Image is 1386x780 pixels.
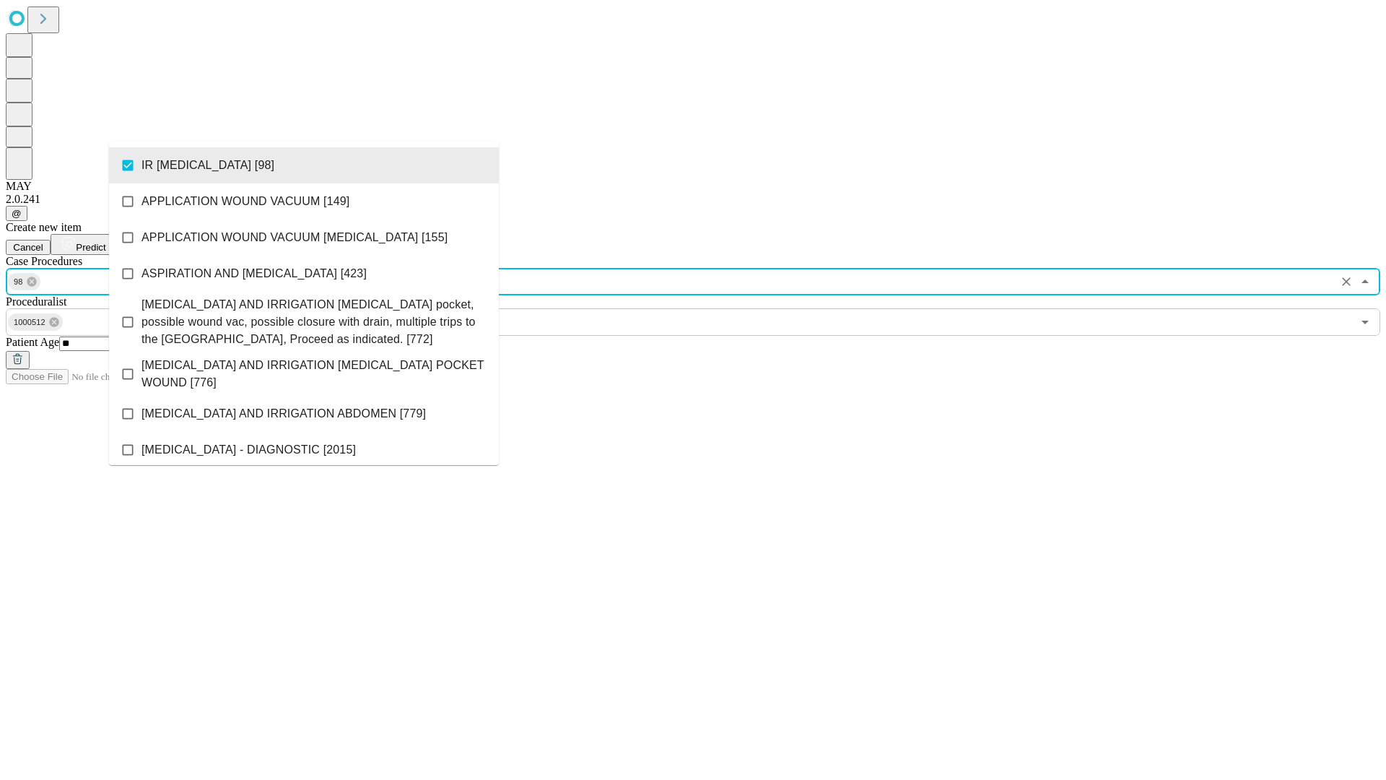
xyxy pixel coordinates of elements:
[6,336,59,348] span: Patient Age
[6,193,1380,206] div: 2.0.241
[6,255,82,267] span: Scheduled Procedure
[8,274,29,290] span: 98
[141,296,487,348] span: [MEDICAL_DATA] AND IRRIGATION [MEDICAL_DATA] pocket, possible wound vac, possible closure with dr...
[1355,272,1375,292] button: Close
[141,405,426,422] span: [MEDICAL_DATA] AND IRRIGATION ABDOMEN [779]
[8,314,51,331] span: 1000512
[141,357,487,391] span: [MEDICAL_DATA] AND IRRIGATION [MEDICAL_DATA] POCKET WOUND [776]
[141,193,349,210] span: APPLICATION WOUND VACUUM [149]
[13,242,43,253] span: Cancel
[8,313,63,331] div: 1000512
[6,295,66,308] span: Proceduralist
[1355,312,1375,332] button: Open
[6,206,27,221] button: @
[141,229,448,246] span: APPLICATION WOUND VACUUM [MEDICAL_DATA] [155]
[6,221,82,233] span: Create new item
[1336,272,1356,292] button: Clear
[76,242,105,253] span: Predict
[141,157,274,174] span: IR [MEDICAL_DATA] [98]
[51,234,117,255] button: Predict
[6,180,1380,193] div: MAY
[141,265,367,282] span: ASPIRATION AND [MEDICAL_DATA] [423]
[8,273,40,290] div: 98
[12,208,22,219] span: @
[6,240,51,255] button: Cancel
[141,441,356,459] span: [MEDICAL_DATA] - DIAGNOSTIC [2015]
